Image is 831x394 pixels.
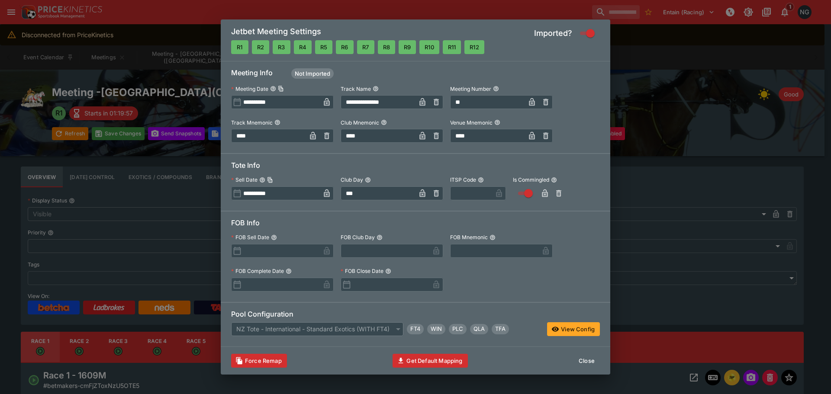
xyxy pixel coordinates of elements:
h5: Jetbet Meeting Settings [231,26,321,40]
p: FOB Mnemonic [450,234,488,241]
button: Copy To Clipboard [267,177,273,183]
div: Quinella [470,324,488,334]
button: Club Day [365,177,371,183]
div: Win [427,324,445,334]
p: Sell Date [231,176,258,183]
button: Meeting DateCopy To Clipboard [270,86,276,92]
button: Meeting Number [493,86,499,92]
span: FT4 [407,325,424,333]
button: Mapped to M72 and Imported [294,40,312,54]
button: Mapped to M72 and Imported [315,40,332,54]
p: FOB Sell Date [231,234,269,241]
button: Venue Mnemonic [494,119,500,125]
button: Track Name [373,86,379,92]
div: Place [449,324,467,334]
button: FOB Mnemonic [490,234,496,240]
p: Meeting Number [450,85,491,93]
p: FOB Club Day [341,234,375,241]
button: FOB Club Day [377,234,383,240]
h5: Imported? [534,28,572,38]
h6: Meeting Info [231,68,600,82]
button: Club Mnemonic [381,119,387,125]
button: Get Default Mapping Info [393,354,467,368]
p: ITSP Code [450,176,476,183]
h6: Tote Info [231,161,600,173]
button: Mapped to M72 and Imported [252,40,269,54]
button: FOB Close Date [385,268,391,274]
span: Not Imported [291,70,334,78]
button: FOB Sell Date [271,234,277,240]
button: Close [573,354,600,368]
button: Sell DateCopy To Clipboard [259,177,265,183]
button: View Config [547,322,600,336]
h6: FOB Info [231,218,600,231]
button: Mapped to M72 and Imported [273,40,290,54]
span: TFA [492,325,509,333]
button: Mapped to M72 and Imported [357,40,374,54]
button: Copy To Clipboard [278,86,284,92]
div: Meeting Status [291,68,334,79]
h6: Pool Configuration [231,310,600,322]
button: Mapped to M72 and Imported [399,40,416,54]
button: Mapped to M72 and Imported [419,40,439,54]
button: Mapped to M72 and Imported [464,40,484,54]
button: Mapped to M72 and Imported [231,40,248,54]
p: Club Day [341,176,363,183]
p: Meeting Date [231,85,268,93]
p: FOB Close Date [341,267,383,275]
button: Track Mnemonic [274,119,280,125]
p: Club Mnemonic [341,119,379,126]
button: Mapped to M72 and Imported [336,40,353,54]
button: Clears data required to update with latest templates [231,354,287,368]
span: PLC [449,325,467,333]
p: Venue Mnemonic [450,119,493,126]
p: Track Name [341,85,371,93]
p: Track Mnemonic [231,119,273,126]
div: NZ Tote - International - Standard Exotics (WITH FT4) [231,322,403,336]
button: FOB Complete Date [286,268,292,274]
div: Trifecta [492,324,509,334]
p: FOB Complete Date [231,267,284,275]
span: WIN [427,325,445,333]
button: Mapped to M72 and Imported [378,40,395,54]
button: Is Commingled [551,177,557,183]
p: Is Commingled [513,176,549,183]
button: ITSP Code [478,177,484,183]
button: Mapped to M72 and Imported [443,40,461,54]
div: First Four [407,324,424,334]
span: QLA [470,325,488,333]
